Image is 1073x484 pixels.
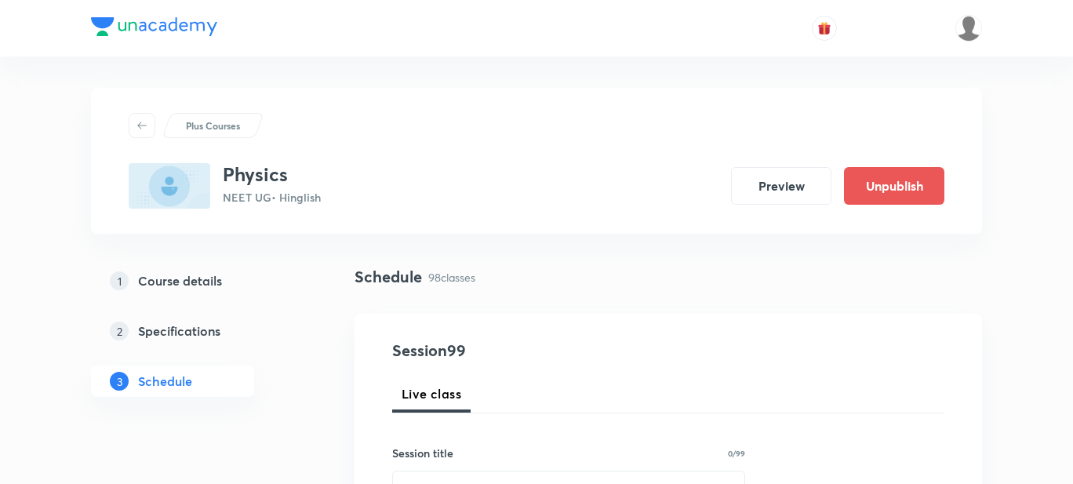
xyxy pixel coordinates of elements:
[955,15,982,42] img: Aamir Yousuf
[817,21,831,35] img: avatar
[91,17,217,36] img: Company Logo
[402,384,461,403] span: Live class
[129,163,210,209] img: 3B4E75B7-F3D9-4587-BF23-B883F1EAA1AB_plus.png
[138,372,192,391] h5: Schedule
[110,372,129,391] p: 3
[844,167,944,205] button: Unpublish
[223,189,321,206] p: NEET UG • Hinglish
[728,449,745,457] p: 0/99
[138,322,220,340] h5: Specifications
[392,445,453,461] h6: Session title
[812,16,837,41] button: avatar
[428,269,475,286] p: 98 classes
[91,17,217,40] a: Company Logo
[91,315,304,347] a: 2Specifications
[355,265,422,289] h4: Schedule
[110,322,129,340] p: 2
[91,265,304,297] a: 1Course details
[223,163,321,186] h3: Physics
[392,339,678,362] h4: Session 99
[138,271,222,290] h5: Course details
[110,271,129,290] p: 1
[186,118,240,133] p: Plus Courses
[731,167,831,205] button: Preview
